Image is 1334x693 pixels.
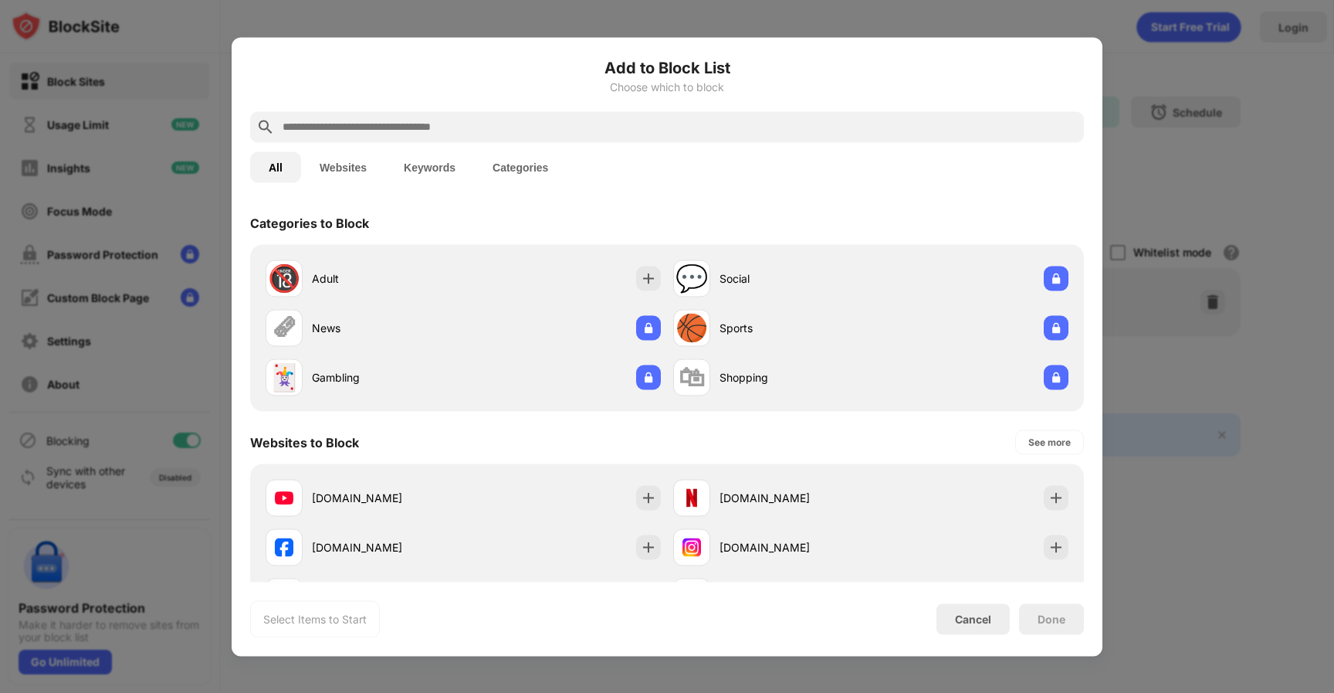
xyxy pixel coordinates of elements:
[1038,613,1065,625] div: Done
[312,539,463,555] div: [DOMAIN_NAME]
[312,270,463,287] div: Adult
[263,611,367,627] div: Select Items to Start
[385,151,474,182] button: Keywords
[1028,434,1071,450] div: See more
[268,263,300,294] div: 🔞
[271,312,297,344] div: 🗞
[675,263,708,294] div: 💬
[250,215,369,230] div: Categories to Block
[256,117,275,136] img: search.svg
[250,80,1084,93] div: Choose which to block
[250,434,359,450] div: Websites to Block
[719,369,871,386] div: Shopping
[312,490,463,506] div: [DOMAIN_NAME]
[268,362,300,393] div: 🃏
[955,613,991,626] div: Cancel
[682,488,701,507] img: favicons
[474,151,567,182] button: Categories
[682,538,701,556] img: favicons
[719,320,871,336] div: Sports
[275,488,293,507] img: favicons
[312,320,463,336] div: News
[675,312,708,344] div: 🏀
[250,151,301,182] button: All
[312,369,463,386] div: Gambling
[719,539,871,555] div: [DOMAIN_NAME]
[275,538,293,556] img: favicons
[719,270,871,287] div: Social
[301,151,385,182] button: Websites
[719,490,871,506] div: [DOMAIN_NAME]
[250,56,1084,79] h6: Add to Block List
[679,362,705,393] div: 🛍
